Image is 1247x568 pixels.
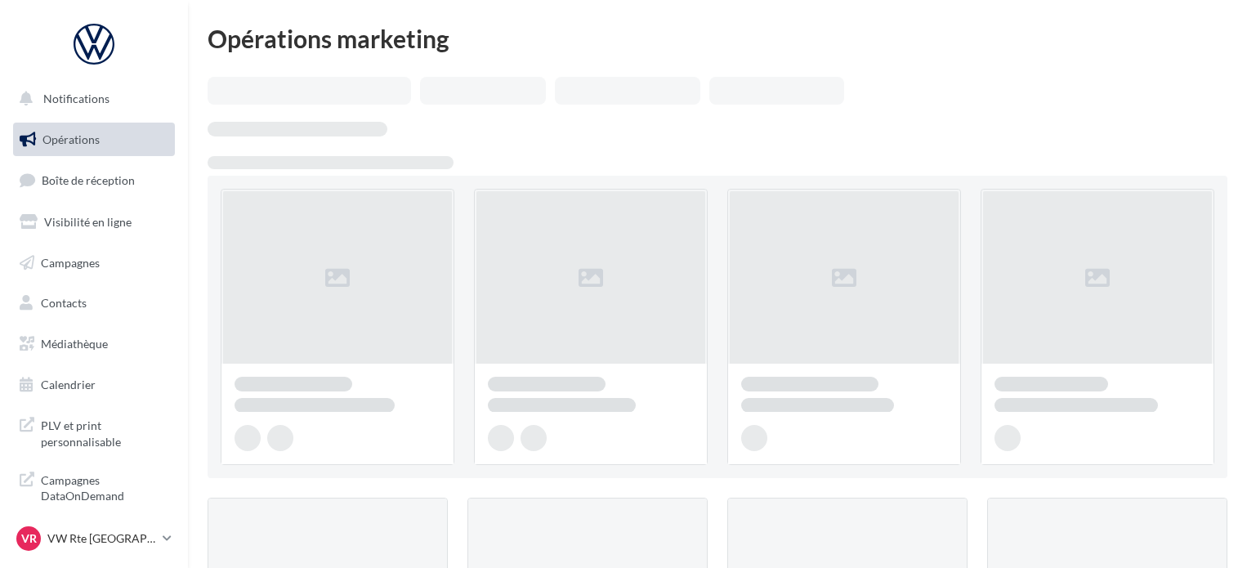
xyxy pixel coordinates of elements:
[208,26,1227,51] div: Opérations marketing
[41,296,87,310] span: Contacts
[13,523,175,554] a: VR VW Rte [GEOGRAPHIC_DATA]
[10,163,178,198] a: Boîte de réception
[42,173,135,187] span: Boîte de réception
[10,463,178,511] a: Campagnes DataOnDemand
[44,215,132,229] span: Visibilité en ligne
[41,378,96,391] span: Calendrier
[10,123,178,157] a: Opérations
[10,82,172,116] button: Notifications
[41,414,168,449] span: PLV et print personnalisable
[10,408,178,456] a: PLV et print personnalisable
[10,205,178,239] a: Visibilité en ligne
[42,132,100,146] span: Opérations
[47,530,156,547] p: VW Rte [GEOGRAPHIC_DATA]
[10,327,178,361] a: Médiathèque
[10,246,178,280] a: Campagnes
[21,530,37,547] span: VR
[10,286,178,320] a: Contacts
[43,92,110,105] span: Notifications
[10,368,178,402] a: Calendrier
[41,337,108,351] span: Médiathèque
[41,255,100,269] span: Campagnes
[41,469,168,504] span: Campagnes DataOnDemand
